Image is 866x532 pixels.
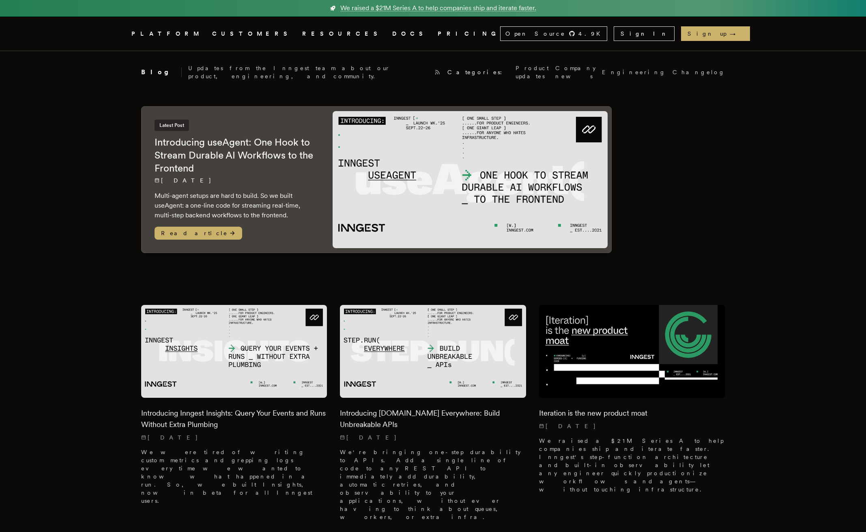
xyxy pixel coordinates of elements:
[340,433,526,442] p: [DATE]
[555,64,595,80] a: Company news
[155,227,242,240] span: Read article
[673,68,725,76] a: Changelog
[188,64,428,80] p: Updates from the Inngest team about our product, engineering, and community.
[155,120,189,131] span: Latest Post
[539,305,725,500] a: Featured image for Iteration is the new product moat blog postIteration is the new product moat[D...
[539,422,725,430] p: [DATE]
[340,305,526,398] img: Featured image for Introducing Step.Run Everywhere: Build Unbreakable APIs blog post
[340,3,536,13] span: We raised a $21M Series A to help companies ship and iterate faster.
[340,448,526,521] p: We're bringing one-step durability to APIs. Add a single line of code to any REST API to immediat...
[447,68,509,76] span: Categories:
[131,29,202,39] button: PLATFORM
[141,448,327,505] p: We were tired of writing custom metrics and grepping logs every time we wanted to know what happe...
[212,29,292,39] a: CUSTOMERS
[539,408,725,419] h2: Iteration is the new product moat
[392,29,428,39] a: DOCS
[505,30,565,38] span: Open Source
[141,305,327,398] img: Featured image for Introducing Inngest Insights: Query Your Events and Runs Without Extra Plumbin...
[333,111,608,249] img: Featured image for Introducing useAgent: One Hook to Stream Durable AI Workflows to the Frontend ...
[109,17,758,51] nav: Global
[681,26,750,41] a: Sign up
[516,64,549,80] a: Product updates
[730,30,744,38] span: →
[141,408,327,430] h2: Introducing Inngest Insights: Query Your Events and Runs Without Extra Plumbing
[539,305,725,398] img: Featured image for Iteration is the new product moat blog post
[141,67,182,77] h2: Blog
[155,176,316,184] p: [DATE]
[141,106,612,253] a: Latest PostIntroducing useAgent: One Hook to Stream Durable AI Workflows to the Frontend[DATE] Mu...
[614,26,675,41] a: Sign In
[602,68,666,76] a: Engineering
[340,408,526,430] h2: Introducing [DOMAIN_NAME] Everywhere: Build Unbreakable APIs
[539,437,725,493] p: We raised a $21M Series A to help companies ship and iterate faster. Inngest's step-function arch...
[578,30,605,38] span: 4.9 K
[155,191,316,220] p: Multi-agent setups are hard to build. So we built useAgent: a one-line code for streaming real-ti...
[438,29,500,39] a: PRICING
[302,29,383,39] button: RESOURCES
[155,136,316,175] h2: Introducing useAgent: One Hook to Stream Durable AI Workflows to the Frontend
[141,305,327,511] a: Featured image for Introducing Inngest Insights: Query Your Events and Runs Without Extra Plumbin...
[141,433,327,442] p: [DATE]
[340,305,526,528] a: Featured image for Introducing Step.Run Everywhere: Build Unbreakable APIs blog postIntroducing [...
